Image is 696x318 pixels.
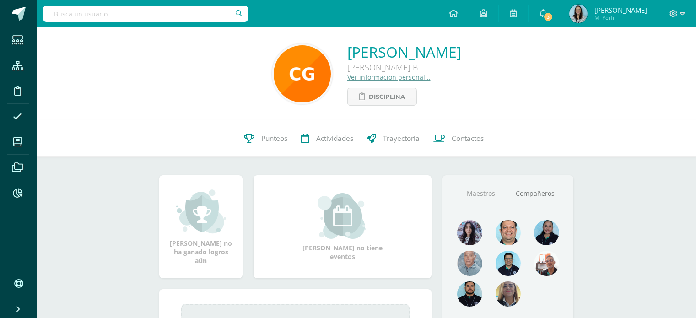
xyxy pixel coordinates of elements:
[274,45,331,102] img: ef3952d7820ed5463f3679bebb152d1b.png
[594,5,647,15] span: [PERSON_NAME]
[261,134,287,143] span: Punteos
[496,220,521,245] img: 677c00e80b79b0324b531866cf3fa47b.png
[347,73,431,81] a: Ver información personal...
[454,182,508,205] a: Maestros
[383,134,420,143] span: Trayectoria
[496,251,521,276] img: d220431ed6a2715784848fdc026b3719.png
[457,220,482,245] img: 31702bfb268df95f55e840c80866a926.png
[316,134,353,143] span: Actividades
[43,6,248,22] input: Busca un usuario...
[426,120,491,157] a: Contactos
[347,88,417,106] a: Disciplina
[594,14,647,22] span: Mi Perfil
[496,281,521,307] img: aa9857ee84d8eb936f6c1e33e7ea3df6.png
[168,189,233,265] div: [PERSON_NAME] no ha ganado logros aún
[369,88,405,105] span: Disciplina
[534,251,559,276] img: b91405600618b21788a2d1d269212df6.png
[176,189,226,234] img: achievement_small.png
[508,182,562,205] a: Compañeros
[452,134,484,143] span: Contactos
[534,220,559,245] img: 4fefb2d4df6ade25d47ae1f03d061a50.png
[543,12,553,22] span: 3
[347,62,461,73] div: [PERSON_NAME] B
[237,120,294,157] a: Punteos
[569,5,588,23] img: 5a6f75ce900a0f7ea551130e923f78ee.png
[360,120,426,157] a: Trayectoria
[457,251,482,276] img: 55ac31a88a72e045f87d4a648e08ca4b.png
[457,281,482,307] img: 2207c9b573316a41e74c87832a091651.png
[297,193,388,261] div: [PERSON_NAME] no tiene eventos
[318,193,367,239] img: event_small.png
[347,42,461,62] a: [PERSON_NAME]
[294,120,360,157] a: Actividades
